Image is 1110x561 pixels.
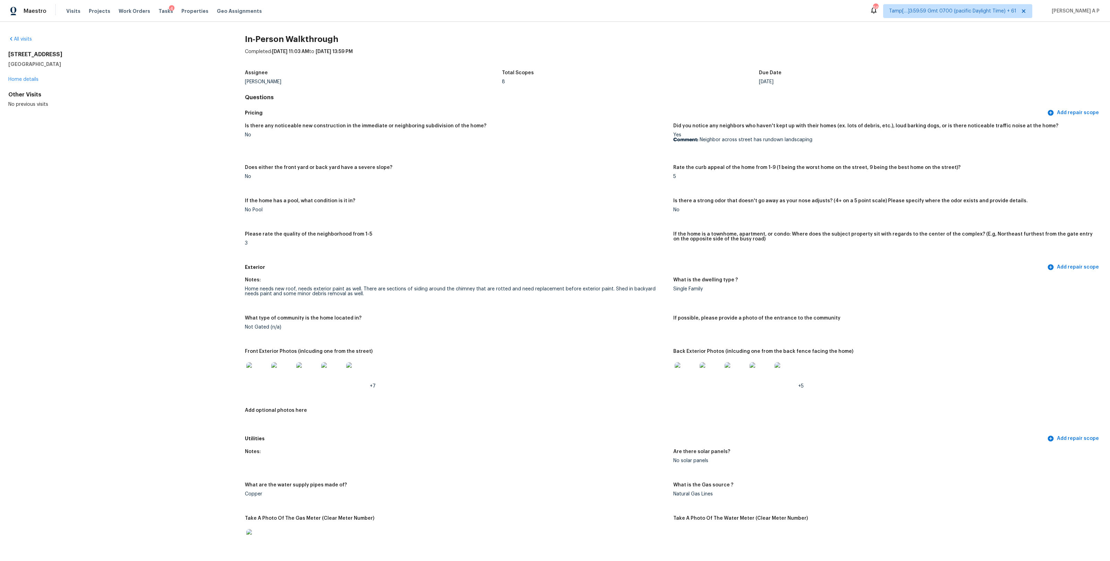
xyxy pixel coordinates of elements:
[181,8,208,15] span: Properties
[759,70,782,75] h5: Due Date
[673,232,1096,241] h5: If the home is a townhome, apartment, or condo: Where does the subject property sit with regards ...
[502,79,759,84] div: 8
[759,79,1016,84] div: [DATE]
[673,174,1096,179] div: 5
[673,207,1096,212] div: No
[245,449,261,454] h5: Notes:
[673,458,1096,463] div: No solar panels
[673,137,1096,142] p: Neighbor across street has rundown landscaping
[119,8,150,15] span: Work Orders
[673,165,960,170] h5: Rate the curb appeal of the home from 1-9 (1 being the worst home on the street, 9 being the best...
[245,316,361,321] h5: What type of community is the home located in?
[1049,8,1100,15] span: [PERSON_NAME] A P
[245,48,1102,66] div: Completed: to
[89,8,110,15] span: Projects
[245,207,668,212] div: No Pool
[673,287,1096,291] div: Single Family
[245,124,486,128] h5: Is there any noticeable new construction in the immediate or neighboring subdivision of the home?
[245,408,307,413] h5: Add optional photos here
[245,287,668,296] div: Home needs new roof, needs exterior paint as well. There are sections of siding around the chimne...
[673,316,840,321] h5: If possible, please provide a photo of the entrance to the community
[1049,263,1099,272] span: Add repair scope
[245,232,372,237] h5: Please rate the quality of the neighborhood from 1-5
[873,4,878,11] div: 668
[272,49,309,54] span: [DATE] 11:03 AM
[245,198,355,203] h5: If the home has a pool, what condition is it in?
[673,492,1096,496] div: Natural Gas Lines
[245,94,1102,101] h4: Questions
[245,264,1046,271] h5: Exterior
[1049,109,1099,117] span: Add repair scope
[245,165,392,170] h5: Does either the front yard or back yard have a severe slope?
[245,133,668,137] div: No
[673,133,1096,142] div: Yes
[316,49,353,54] span: [DATE] 13:59 PM
[1046,107,1102,119] button: Add repair scope
[673,137,698,142] b: Comment:
[8,91,223,98] div: Other Visits
[245,435,1046,442] h5: Utilities
[245,278,261,282] h5: Notes:
[159,9,173,14] span: Tasks
[245,70,268,75] h5: Assignee
[502,70,534,75] h5: Total Scopes
[673,278,738,282] h5: What is the dwelling type ?
[8,102,48,107] span: No previous visits
[8,37,32,42] a: All visits
[24,8,46,15] span: Maestro
[8,77,39,82] a: Home details
[8,61,223,68] h5: [GEOGRAPHIC_DATA]
[245,241,668,246] div: 3
[245,325,668,330] div: Not Gated (n/a)
[245,36,1102,43] h2: In-Person Walkthrough
[245,109,1046,117] h5: Pricing
[245,174,668,179] div: No
[66,8,80,15] span: Visits
[245,349,373,354] h5: Front Exterior Photos (inlcuding one from the street)
[889,8,1016,15] span: Tamp[…]3:59:59 Gmt 0700 (pacific Daylight Time) + 61
[798,384,804,389] span: +5
[673,483,733,487] h5: What is the Gas source ?
[1046,432,1102,445] button: Add repair scope
[245,516,374,521] h5: Take A Photo Of The Gas Meter (Clear Meter Number)
[245,483,347,487] h5: What are the water supply pipes made of?
[8,51,223,58] h2: [STREET_ADDRESS]
[673,349,853,354] h5: Back Exterior Photos (inlcuding one from the back fence facing the home)
[673,449,730,454] h5: Are there solar panels?
[1049,434,1099,443] span: Add repair scope
[245,79,502,84] div: [PERSON_NAME]
[370,384,376,389] span: +7
[245,492,668,496] div: Copper
[1046,261,1102,274] button: Add repair scope
[217,8,262,15] span: Geo Assignments
[673,516,808,521] h5: Take A Photo Of The Water Meter (Clear Meter Number)
[673,198,1028,203] h5: Is there a strong odor that doesn't go away as your nose adjusts? (4+ on a 5 point scale) Please ...
[673,124,1058,128] h5: Did you notice any neighbors who haven't kept up with their homes (ex. lots of debris, etc.), lou...
[169,5,174,12] div: 4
